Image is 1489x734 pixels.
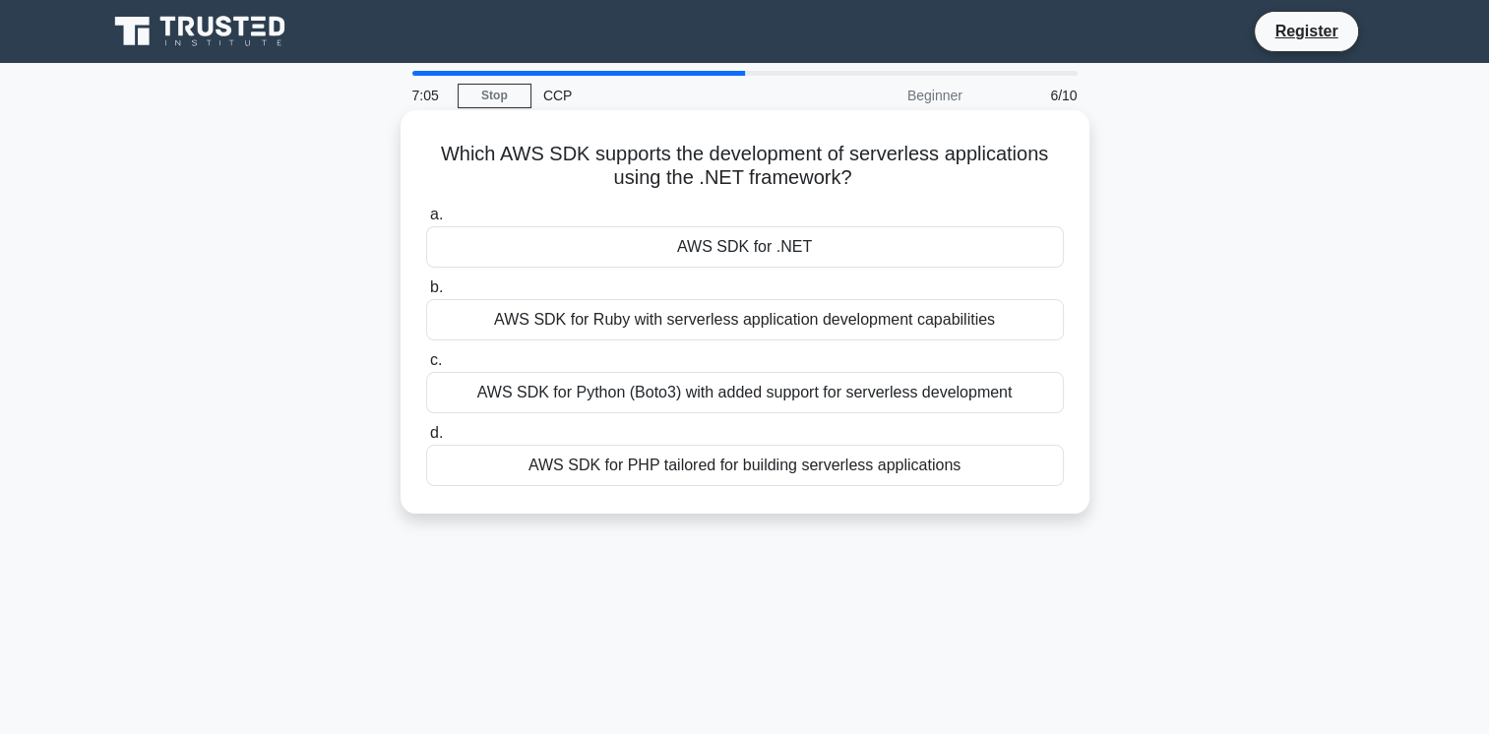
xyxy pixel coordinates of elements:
[430,424,443,441] span: d.
[426,372,1064,413] div: AWS SDK for Python (Boto3) with added support for serverless development
[430,206,443,222] span: a.
[426,445,1064,486] div: AWS SDK for PHP tailored for building serverless applications
[430,278,443,295] span: b.
[802,76,974,115] div: Beginner
[531,76,802,115] div: CCP
[426,226,1064,268] div: AWS SDK for .NET
[1263,19,1349,43] a: Register
[430,351,442,368] span: c.
[974,76,1089,115] div: 6/10
[401,76,458,115] div: 7:05
[458,84,531,108] a: Stop
[424,142,1066,191] h5: Which AWS SDK supports the development of serverless applications using the .NET framework?
[426,299,1064,340] div: AWS SDK for Ruby with serverless application development capabilities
